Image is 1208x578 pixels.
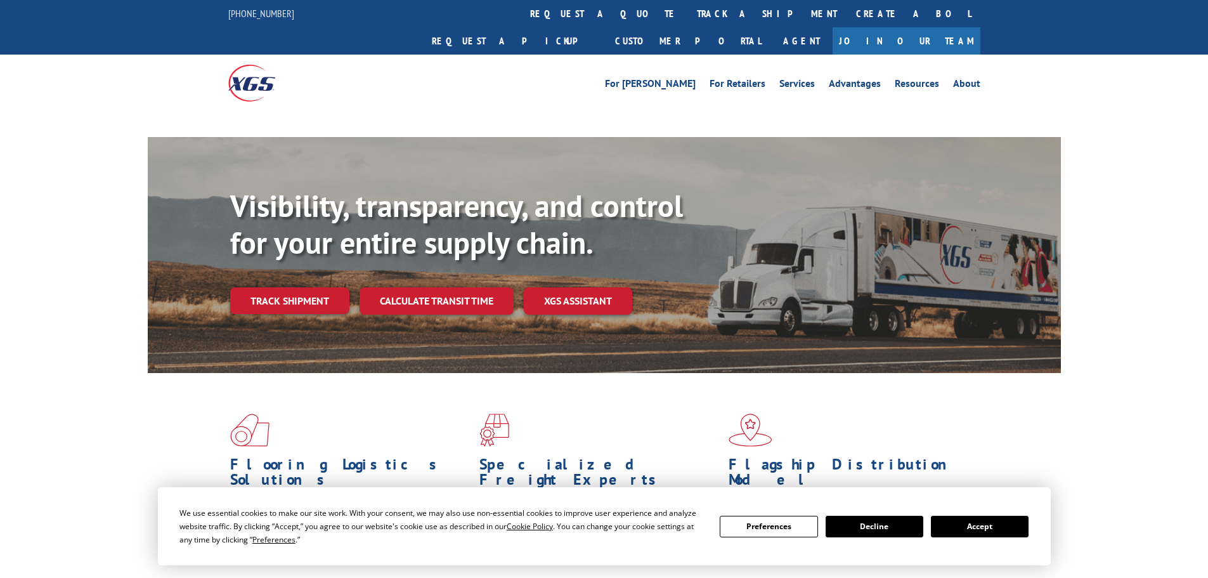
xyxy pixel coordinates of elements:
[729,457,968,494] h1: Flagship Distribution Model
[826,516,923,537] button: Decline
[710,79,765,93] a: For Retailers
[833,27,980,55] a: Join Our Team
[606,27,770,55] a: Customer Portal
[770,27,833,55] a: Agent
[720,516,817,537] button: Preferences
[230,287,349,314] a: Track shipment
[931,516,1029,537] button: Accept
[179,506,705,546] div: We use essential cookies to make our site work. With your consent, we may also use non-essential ...
[729,414,772,447] img: xgs-icon-flagship-distribution-model-red
[524,287,632,315] a: XGS ASSISTANT
[895,79,939,93] a: Resources
[829,79,881,93] a: Advantages
[479,414,509,447] img: xgs-icon-focused-on-flooring-red
[158,487,1051,565] div: Cookie Consent Prompt
[479,457,719,494] h1: Specialized Freight Experts
[953,79,980,93] a: About
[228,7,294,20] a: [PHONE_NUMBER]
[252,534,296,545] span: Preferences
[360,287,514,315] a: Calculate transit time
[230,186,683,262] b: Visibility, transparency, and control for your entire supply chain.
[507,521,553,532] span: Cookie Policy
[779,79,815,93] a: Services
[605,79,696,93] a: For [PERSON_NAME]
[422,27,606,55] a: Request a pickup
[230,457,470,494] h1: Flooring Logistics Solutions
[230,414,270,447] img: xgs-icon-total-supply-chain-intelligence-red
